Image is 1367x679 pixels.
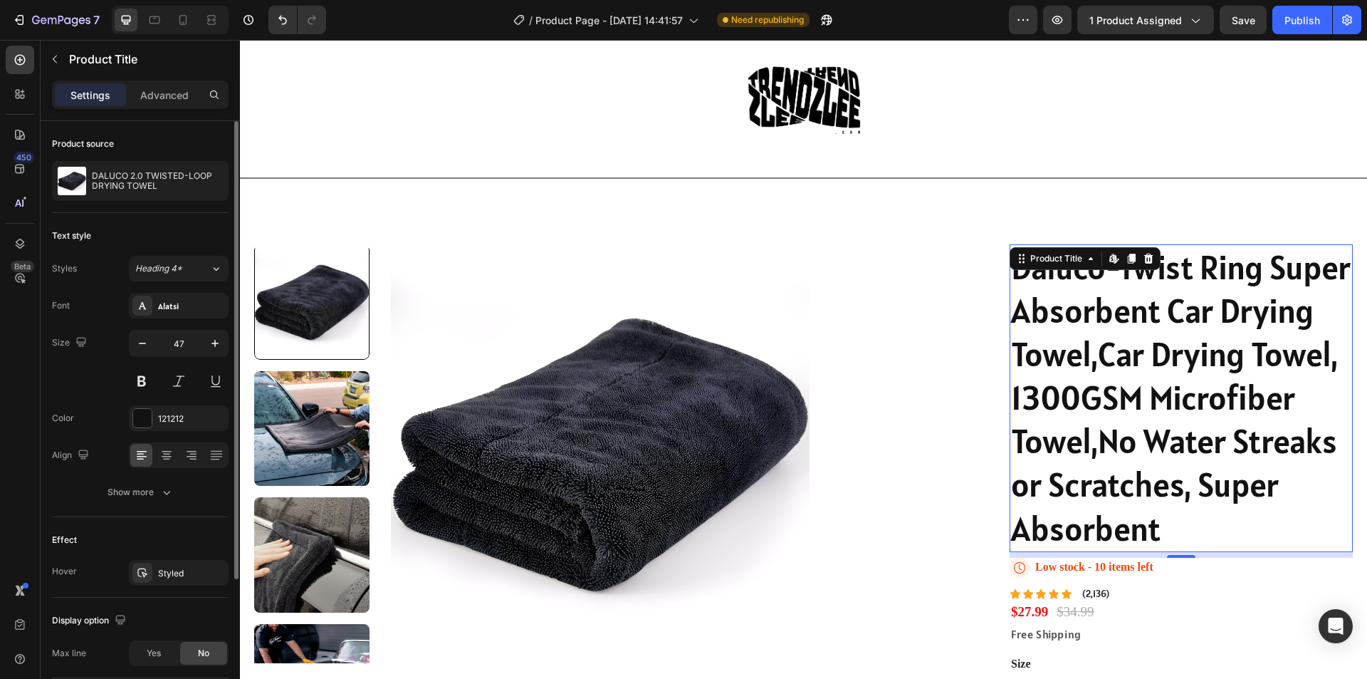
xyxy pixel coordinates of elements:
[52,262,77,275] div: Styles
[52,412,74,425] div: Color
[771,586,1111,602] p: Free Shipping
[52,480,229,505] button: Show more
[52,647,86,660] div: Max line
[52,565,77,578] div: Hover
[158,300,225,313] div: Alatsi
[770,616,792,633] legend: Size
[93,11,100,28] p: 7
[268,6,326,34] div: Undo/Redo
[147,647,161,660] span: Yes
[1220,6,1267,34] button: Save
[815,562,855,583] div: $34.99
[52,299,70,312] div: Font
[240,40,1367,679] iframe: To enrich screen reader interactions, please activate Accessibility in Grammarly extension settings
[52,333,90,353] div: Size
[529,13,533,28] span: /
[770,562,810,583] div: $27.99
[69,51,223,68] p: Product Title
[70,88,110,103] p: Settings
[787,212,845,225] div: Product Title
[52,138,114,150] div: Product source
[14,152,34,163] div: 450
[135,262,182,275] span: Heading 4*
[52,534,77,546] div: Effect
[1232,14,1255,26] span: Save
[6,6,106,34] button: 7
[140,88,189,103] p: Advanced
[108,485,174,499] div: Show more
[1284,13,1320,28] div: Publish
[770,204,1113,512] h1: Daluco-Twist Ring Super Absorbent Car Drying Towel,Car Drying Towel, 1300GSM Microfiber Towel,No ...
[52,611,129,631] div: Display option
[795,520,913,535] p: Low stock - 10 items left
[52,229,91,242] div: Text style
[1089,13,1182,28] span: 1 product assigned
[1319,609,1353,643] div: Open Intercom Messenger
[1272,6,1332,34] button: Publish
[158,413,225,425] div: 121212
[11,261,34,272] div: Beta
[92,171,223,191] p: DALUCO 2.0 TWISTED-LOOP DRYING TOWEL
[842,549,869,561] p: (2,136)
[158,567,225,580] div: Styled
[535,13,683,28] span: Product Page - [DATE] 14:41:57
[52,446,92,465] div: Align
[198,647,209,660] span: No
[58,167,86,195] img: product feature img
[731,14,804,26] span: Need republishing
[129,256,229,281] button: Heading 4*
[1077,6,1214,34] button: 1 product assigned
